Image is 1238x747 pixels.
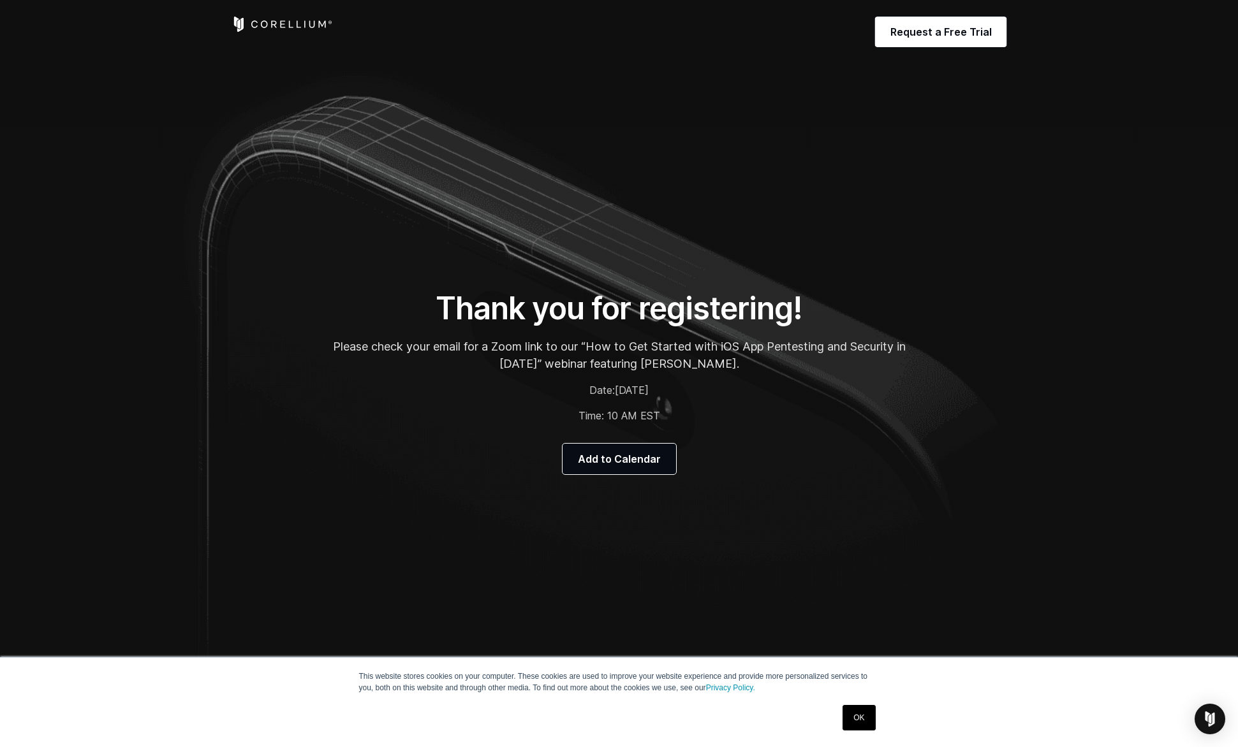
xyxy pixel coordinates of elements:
a: OK [843,705,875,730]
p: Date: [332,382,906,398]
p: Time: 10 AM EST [332,408,906,423]
span: Request a Free Trial [890,24,992,40]
a: Request a Free Trial [875,17,1007,47]
a: Privacy Policy. [706,683,755,692]
p: This website stores cookies on your computer. These cookies are used to improve your website expe... [359,671,880,693]
div: Open Intercom Messenger [1195,704,1225,734]
span: Add to Calendar [578,451,661,467]
a: Corellium Home [232,17,333,32]
h1: Thank you for registering! [332,289,906,328]
a: Add to Calendar [563,444,676,474]
p: Please check your email for a Zoom link to our “How to Get Started with iOS App Pentesting and Se... [332,338,906,372]
span: [DATE] [615,384,649,396]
